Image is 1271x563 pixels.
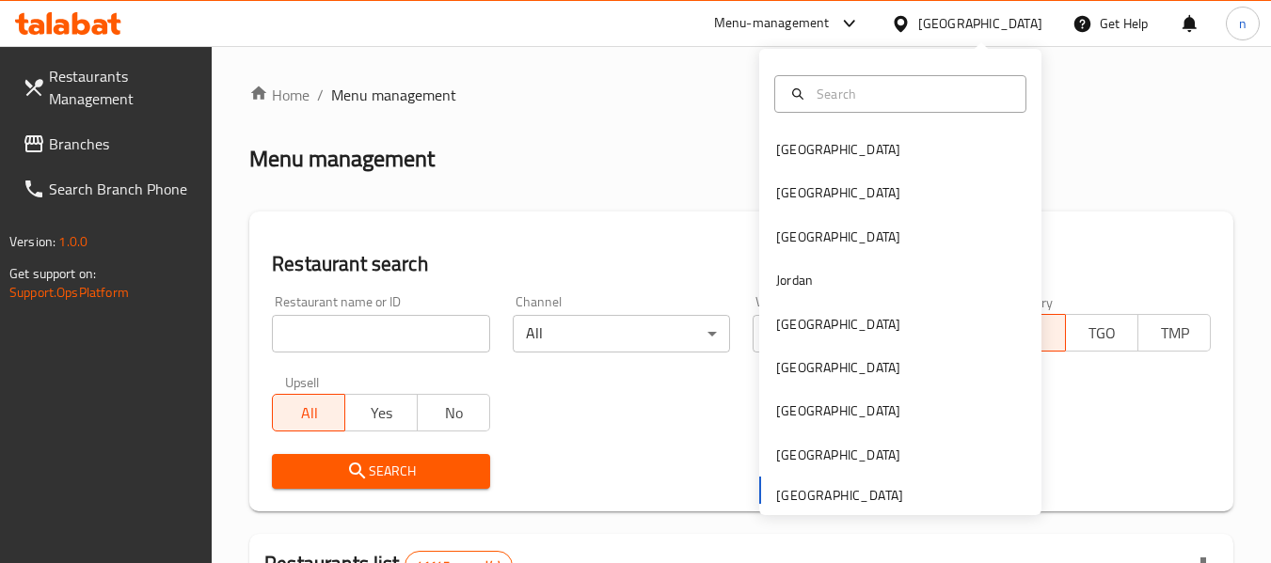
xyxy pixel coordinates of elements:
input: Search [809,84,1014,104]
span: 1.0.0 [58,229,87,254]
div: [GEOGRAPHIC_DATA] [776,445,900,465]
label: Delivery [1007,295,1054,308]
span: Restaurants Management [49,65,198,110]
a: Home [249,84,310,106]
input: Search for restaurant name or ID.. [272,315,489,352]
button: Yes [344,394,418,431]
div: Jordan [776,270,813,290]
div: All [513,315,730,352]
a: Search Branch Phone [8,166,213,211]
label: Upsell [285,375,320,388]
div: [GEOGRAPHIC_DATA] [776,400,900,421]
button: All [272,394,345,431]
div: [GEOGRAPHIC_DATA] [918,13,1042,34]
a: Restaurants Management [8,54,213,121]
div: [GEOGRAPHIC_DATA] [776,357,900,378]
nav: breadcrumb [249,84,1233,106]
div: [GEOGRAPHIC_DATA] [776,139,900,160]
span: Version: [9,229,56,254]
span: TGO [1073,320,1131,347]
a: Support.OpsPlatform [9,280,129,305]
div: [GEOGRAPHIC_DATA] [776,182,900,203]
h2: Menu management [249,144,435,174]
span: No [425,399,483,427]
span: Menu management [331,84,456,106]
button: No [417,394,490,431]
span: Search Branch Phone [49,178,198,200]
li: / [317,84,324,106]
button: TMP [1137,314,1211,352]
span: Get support on: [9,261,96,286]
button: Search [272,454,489,489]
h2: Restaurant search [272,250,1211,278]
div: [GEOGRAPHIC_DATA] [776,314,900,335]
div: [GEOGRAPHIC_DATA] [776,227,900,247]
span: Search [287,460,474,483]
div: Menu-management [714,12,830,35]
div: All [753,315,970,352]
button: TGO [1065,314,1138,352]
span: Branches [49,133,198,155]
a: Branches [8,121,213,166]
span: n [1239,13,1247,34]
span: All [280,399,338,427]
span: Yes [353,399,410,427]
span: TMP [1146,320,1203,347]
